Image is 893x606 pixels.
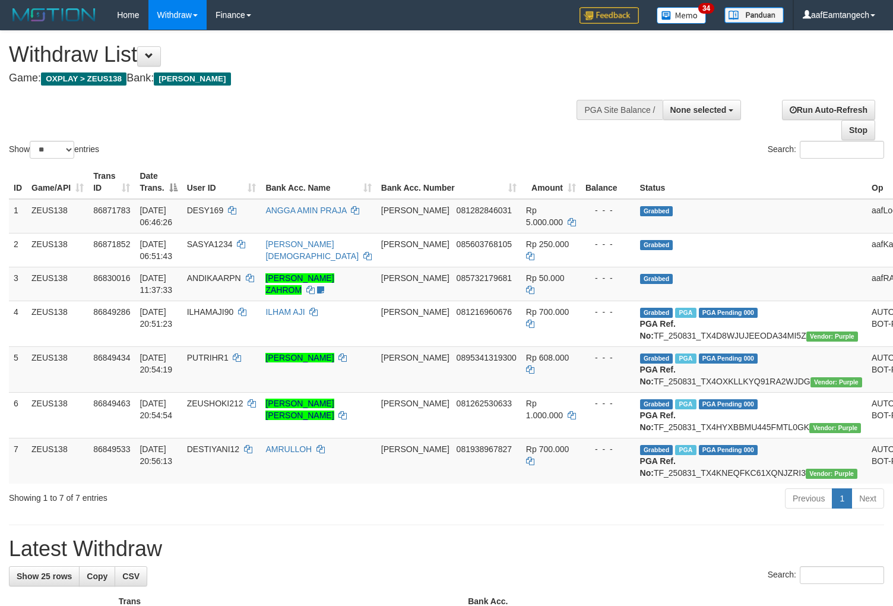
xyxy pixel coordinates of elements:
[93,353,130,362] span: 86849434
[79,566,115,586] a: Copy
[381,206,449,215] span: [PERSON_NAME]
[27,199,88,233] td: ZEUS138
[30,141,74,159] select: Showentries
[381,399,449,408] span: [PERSON_NAME]
[187,239,233,249] span: SASYA1234
[768,566,884,584] label: Search:
[640,353,673,364] span: Grabbed
[457,206,512,215] span: Copy 081282846031 to clipboard
[585,238,631,250] div: - - -
[27,233,88,267] td: ZEUS138
[27,392,88,438] td: ZEUS138
[9,566,80,586] a: Show 25 rows
[187,206,223,215] span: DESY169
[670,105,727,115] span: None selected
[9,199,27,233] td: 1
[9,72,584,84] h4: Game: Bank:
[635,346,867,392] td: TF_250831_TX4OXKLLKYQ91RA2WJDG
[526,307,569,317] span: Rp 700.000
[675,399,696,409] span: Marked by aafRornrotha
[809,423,861,433] span: Vendor URL: https://trx4.1velocity.biz
[698,3,714,14] span: 34
[782,100,875,120] a: Run Auto-Refresh
[93,206,130,215] span: 86871783
[457,353,517,362] span: Copy 0895341319300 to clipboard
[724,7,784,23] img: panduan.png
[585,397,631,409] div: - - -
[635,438,867,484] td: TF_250831_TX4KNEQFKC61XQNJZRI3
[381,307,449,317] span: [PERSON_NAME]
[27,301,88,346] td: ZEUS138
[800,566,884,584] input: Search:
[526,206,563,227] span: Rp 5.000.000
[699,399,758,409] span: PGA Pending
[261,165,376,199] th: Bank Acc. Name: activate to sort column ascending
[154,72,230,86] span: [PERSON_NAME]
[663,100,742,120] button: None selected
[140,307,172,329] span: [DATE] 20:51:23
[785,488,832,509] a: Previous
[122,572,140,581] span: CSV
[832,488,852,509] a: 1
[851,488,884,509] a: Next
[265,206,346,215] a: ANGGA AMIN PRAJA
[675,445,696,455] span: Marked by aafRornrotha
[182,165,261,199] th: User ID: activate to sort column ascending
[27,267,88,301] td: ZEUS138
[526,239,569,249] span: Rp 250.000
[526,444,569,454] span: Rp 700.000
[265,307,305,317] a: ILHAM AJI
[699,308,758,318] span: PGA Pending
[88,165,135,199] th: Trans ID: activate to sort column ascending
[640,411,676,432] b: PGA Ref. No:
[9,233,27,267] td: 2
[635,392,867,438] td: TF_250831_TX4HYXBBMU445FMTL0GK
[187,399,243,408] span: ZEUSHOKI212
[9,346,27,392] td: 5
[93,273,130,283] span: 86830016
[381,353,449,362] span: [PERSON_NAME]
[640,365,676,386] b: PGA Ref. No:
[187,307,234,317] span: ILHAMAJI90
[800,141,884,159] input: Search:
[806,469,857,479] span: Vendor URL: https://trx4.1velocity.biz
[135,165,182,199] th: Date Trans.: activate to sort column descending
[9,537,884,561] h1: Latest Withdraw
[87,572,107,581] span: Copy
[115,566,147,586] a: CSV
[579,7,639,24] img: Feedback.jpg
[699,353,758,364] span: PGA Pending
[585,352,631,364] div: - - -
[521,165,581,199] th: Amount: activate to sort column ascending
[635,165,867,199] th: Status
[265,353,334,362] a: [PERSON_NAME]
[577,100,662,120] div: PGA Site Balance /
[675,308,696,318] span: Marked by aafRornrotha
[93,307,130,317] span: 86849286
[140,444,172,466] span: [DATE] 20:56:13
[187,353,229,362] span: PUTRIHR1
[457,444,512,454] span: Copy 081938967827 to clipboard
[526,353,569,362] span: Rp 608.000
[810,377,862,387] span: Vendor URL: https://trx4.1velocity.biz
[640,308,673,318] span: Grabbed
[699,445,758,455] span: PGA Pending
[9,43,584,67] h1: Withdraw List
[768,141,884,159] label: Search:
[27,438,88,484] td: ZEUS138
[140,353,172,374] span: [DATE] 20:54:19
[27,346,88,392] td: ZEUS138
[640,240,673,250] span: Grabbed
[640,206,673,216] span: Grabbed
[140,206,172,227] span: [DATE] 06:46:26
[381,239,449,249] span: [PERSON_NAME]
[581,165,635,199] th: Balance
[526,273,565,283] span: Rp 50.000
[9,267,27,301] td: 3
[585,306,631,318] div: - - -
[585,272,631,284] div: - - -
[9,438,27,484] td: 7
[265,444,312,454] a: AMRULLOH
[457,399,512,408] span: Copy 081262530633 to clipboard
[9,487,363,504] div: Showing 1 to 7 of 7 entries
